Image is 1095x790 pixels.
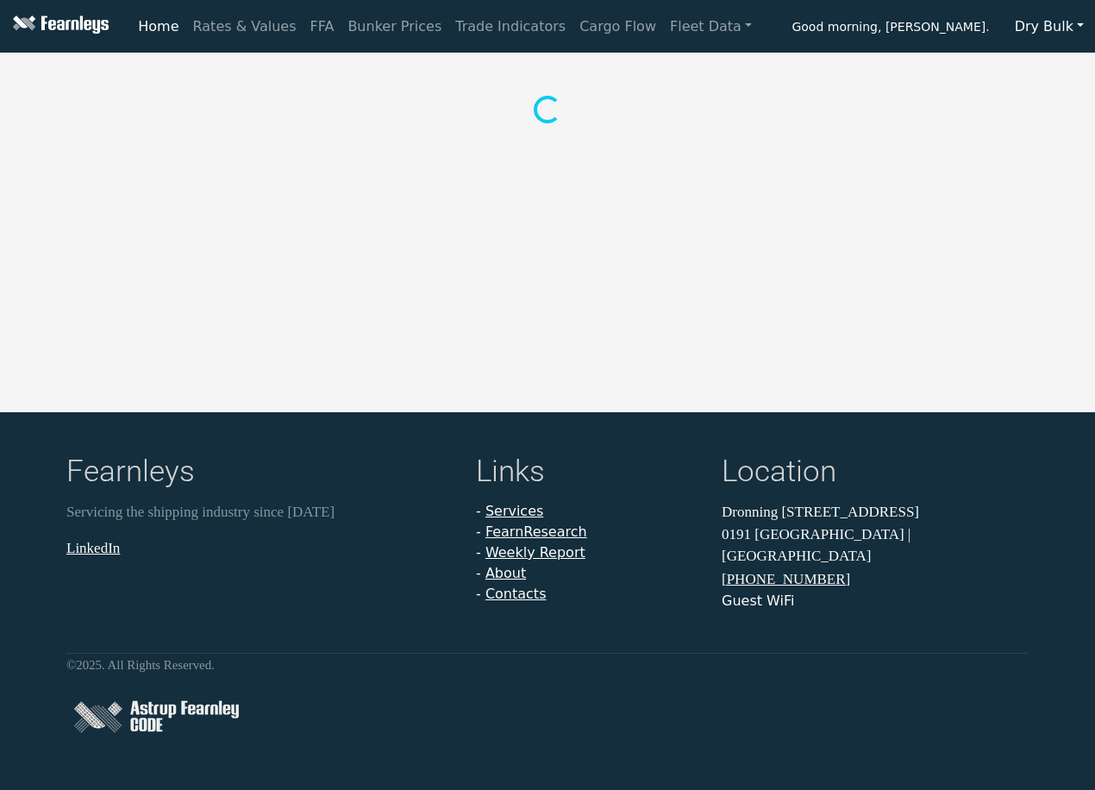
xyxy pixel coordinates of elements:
img: Fearnleys Logo [9,16,109,37]
a: Contacts [485,586,547,602]
h4: Links [476,454,701,494]
span: Good morning, [PERSON_NAME]. [792,14,989,43]
a: About [485,565,526,581]
li: - [476,584,701,605]
li: - [476,522,701,542]
a: Weekly Report [485,544,585,561]
a: Trade Indicators [448,9,573,44]
a: LinkedIn [66,540,120,556]
a: FFA [303,9,341,44]
button: Guest WiFi [722,591,794,611]
p: 0191 [GEOGRAPHIC_DATA] | [GEOGRAPHIC_DATA] [722,524,1029,567]
a: Cargo Flow [573,9,663,44]
h4: Fearnleys [66,454,455,494]
button: Dry Bulk [1004,10,1095,43]
li: - [476,563,701,584]
a: [PHONE_NUMBER] [722,571,850,587]
li: - [476,501,701,522]
a: Fleet Data [663,9,759,44]
h4: Location [722,454,1029,494]
a: Rates & Values [186,9,303,44]
p: Dronning [STREET_ADDRESS] [722,501,1029,524]
a: Services [485,503,543,519]
small: © 2025 . All Rights Reserved. [66,658,215,672]
a: FearnResearch [485,524,587,540]
p: Servicing the shipping industry since [DATE] [66,501,455,524]
li: - [476,542,701,563]
a: Bunker Prices [341,9,448,44]
a: Home [131,9,185,44]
